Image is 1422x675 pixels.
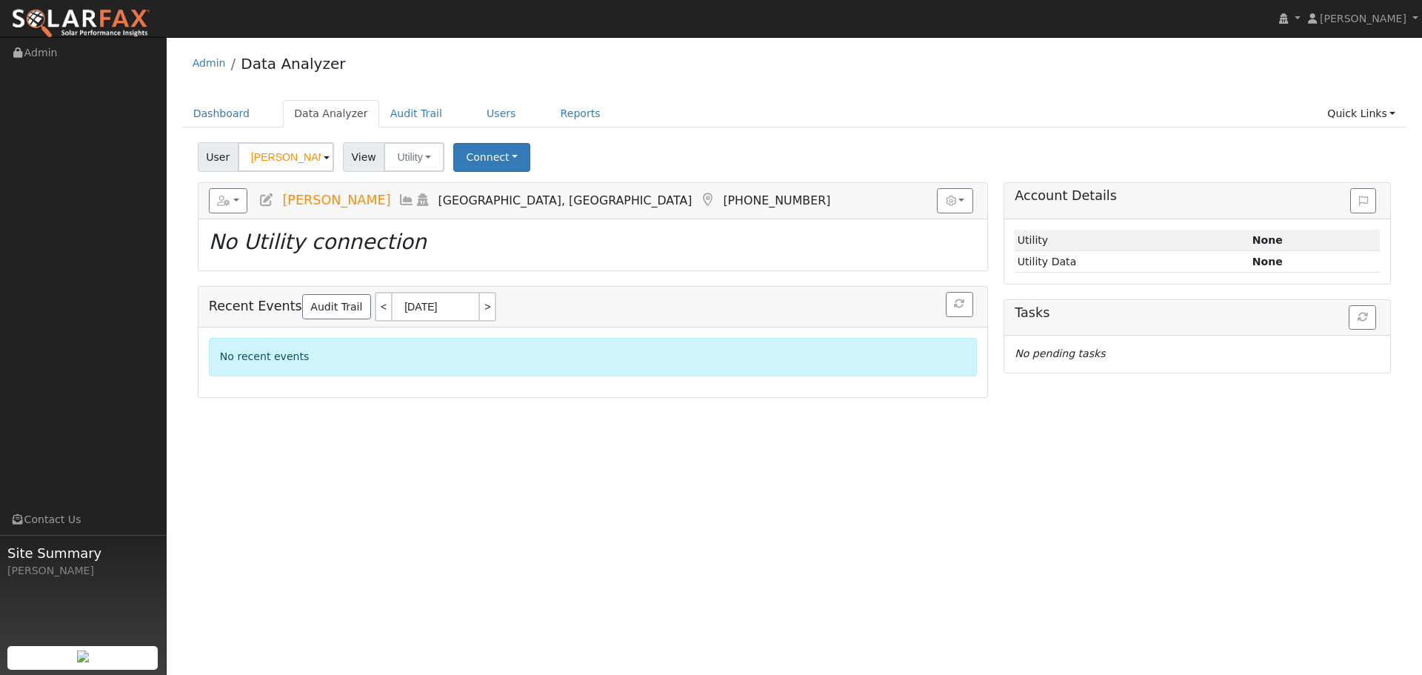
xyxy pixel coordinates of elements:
button: Utility [384,142,444,172]
span: [GEOGRAPHIC_DATA], [GEOGRAPHIC_DATA] [438,193,692,207]
a: Reports [550,100,612,127]
a: Map [699,193,715,207]
a: Quick Links [1316,100,1406,127]
h5: Tasks [1015,305,1380,321]
a: Audit Trail [302,294,371,319]
a: Data Analyzer [283,100,379,127]
strong: ID: null, authorized: None [1252,234,1283,246]
td: Utility Data [1015,251,1249,273]
span: [PHONE_NUMBER] [723,193,830,207]
span: User [198,142,238,172]
a: Dashboard [182,100,261,127]
i: No pending tasks [1015,348,1105,359]
button: Refresh [1349,305,1376,330]
div: [PERSON_NAME] [7,563,158,579]
img: SolarFax [11,8,150,39]
a: Admin [193,57,226,69]
td: Utility [1015,230,1249,251]
input: Select a User [238,142,334,172]
h5: Account Details [1015,188,1380,204]
span: [PERSON_NAME] [282,193,390,207]
button: Issue History [1350,188,1376,213]
a: Multi-Series Graph [398,193,415,207]
a: Audit Trail [379,100,453,127]
i: No Utility connection [209,230,427,254]
img: retrieve [77,651,89,662]
a: Login As (last Never) [415,193,431,207]
strong: None [1252,256,1283,267]
a: > [480,292,496,322]
a: Data Analyzer [241,55,345,73]
a: Edit User (37131) [258,193,275,207]
span: [PERSON_NAME] [1320,13,1406,24]
button: Connect [453,143,530,172]
div: No recent events [209,338,977,376]
h5: Recent Events [209,292,977,322]
span: Site Summary [7,543,158,563]
a: Users [475,100,527,127]
span: View [343,142,385,172]
a: < [375,292,391,322]
button: Refresh [946,292,973,317]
